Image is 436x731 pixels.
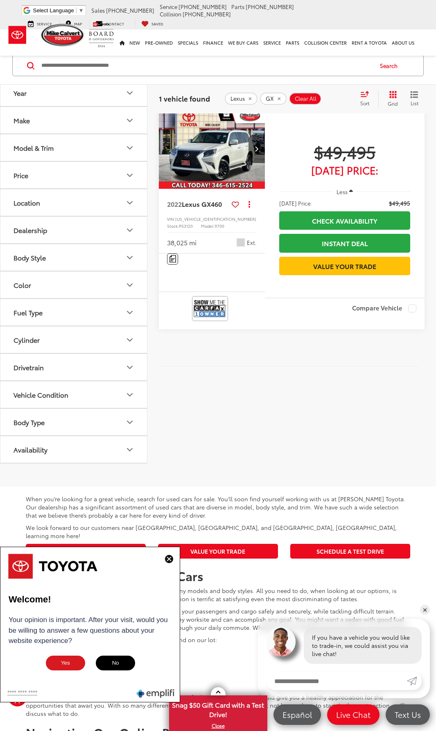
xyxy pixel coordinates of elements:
button: Less [332,184,357,199]
button: Next image [248,134,265,163]
span: VIN: [167,216,175,222]
div: Model & Trim [125,143,135,153]
a: Specials [175,29,201,56]
div: Body Type [14,418,45,426]
img: Mike Calvert Toyota [41,24,85,46]
div: Model & Trim [14,144,54,152]
a: Pre-Owned [142,29,175,56]
img: Comments [169,255,176,262]
button: Body TypeBody Type [0,409,148,435]
span: Snag $50 Gift Card with a Test Drive! [170,696,267,721]
div: Year [14,89,27,97]
img: 2022 Lexus GX 460 [158,109,266,189]
div: Body Type [125,417,135,427]
a: Service [22,19,58,27]
a: Submit [407,672,422,690]
span: GX [266,95,274,102]
h2: A Wide Selection of Used Cars [26,569,411,582]
span: [PHONE_NUMBER] [246,3,294,10]
span: dropdown dots [248,201,250,207]
div: Dealership [14,226,47,234]
span: $49,495 [279,141,410,162]
button: YearYear [0,79,148,106]
button: Fuel TypeFuel Type [0,299,148,326]
span: $49,495 [389,199,410,207]
span: Español [278,709,316,720]
a: 2022Lexus GX460 [167,199,228,208]
a: Used Car Specials [26,544,146,559]
span: Stock: [167,223,179,229]
a: Collision Center [302,29,349,56]
div: Vehicle Condition [125,390,135,400]
button: Body StyleBody Style [0,244,148,271]
span: Service [160,3,177,10]
div: Location [14,199,40,206]
span: Service [37,21,52,26]
button: Search [372,55,409,76]
button: DealershipDealership [0,217,148,243]
span: Parts [231,3,244,10]
div: Location [125,198,135,208]
button: Actions [242,197,257,211]
span: Ext. [247,239,257,247]
span: ​ [76,7,77,14]
button: Comments [167,253,178,265]
button: List View [404,91,425,107]
img: Toyota [2,22,33,48]
div: Make [14,116,30,124]
input: Search by Make, Model, or Keyword [41,56,372,75]
span: Sort [360,100,369,106]
span: Map [74,21,82,26]
a: Live Chat [327,704,380,725]
span: P53120 [179,223,193,229]
a: New [127,29,142,56]
span: ▼ [79,7,84,14]
a: Parts [283,29,302,56]
span: [DATE] Price: [279,199,312,207]
a: Map [59,19,88,27]
button: CylinderCylinder [0,326,148,353]
span: 2022 [167,199,182,208]
div: Price [125,170,135,180]
span: List [410,100,418,106]
button: remove GX [260,93,287,105]
a: My Saved Vehicles [135,19,169,27]
span: 1 vehicle found [159,93,210,103]
div: Fuel Type [125,308,135,317]
div: Body Style [125,253,135,263]
span: Lexus [230,95,245,102]
span: Less [337,188,348,195]
div: Make [125,115,135,125]
div: Dealership [125,225,135,235]
a: Schedule a Test Drive [290,544,410,559]
div: 38,025 mi [167,238,197,247]
span: [PHONE_NUMBER] [106,7,154,14]
a: Contact [89,19,130,27]
p: We’d like to highlight a few used models that you can find on our lot: [26,636,411,644]
span: [DATE] Price: [279,166,410,174]
span: Select Language [33,7,74,14]
span: 9700 [215,223,224,229]
div: Body Style [14,253,46,261]
span: Text Us [391,709,425,720]
div: Availability [14,446,47,453]
div: Price [14,171,28,179]
button: remove Lexus [225,93,258,105]
span: Lexus GX [182,199,211,208]
span: Model: [201,223,215,229]
span: Sales [91,7,105,14]
p: When you’re looking for a great vehicle, search for used cars for sale. You’ll soon find yourself... [26,495,411,519]
a: Text Us [386,704,430,725]
span: [US_VEHICLE_IDENTIFICATION_NUMBER] [175,216,256,222]
a: Value Your Trade [158,544,278,559]
a: Value Your Trade [279,257,410,275]
a: About Us [389,29,417,56]
div: Year [125,88,135,98]
button: Vehicle ConditionVehicle Condition [0,381,148,408]
span: Starfire Pearl [237,238,245,247]
div: Cylinder [14,336,40,344]
a: Home [117,29,127,56]
span: Live Chat [332,709,375,720]
button: PricePrice [0,162,148,188]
